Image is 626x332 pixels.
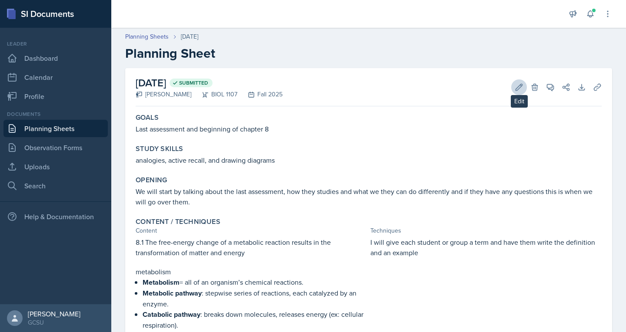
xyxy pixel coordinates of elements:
[3,40,108,48] div: Leader
[3,69,108,86] a: Calendar
[143,309,367,330] p: : breaks down molecules, releases energy (ex: cellular respiration).
[143,277,367,288] p: = all of an organism’s chemical reactions.
[3,158,108,175] a: Uploads
[3,177,108,194] a: Search
[136,186,602,207] p: We will start by talking about the last assessment, how they studies and what we they can do diff...
[3,110,108,118] div: Documents
[136,75,283,91] h2: [DATE]
[3,139,108,156] a: Observation Forms
[136,113,159,122] label: Goals
[3,208,108,225] div: Help & Documentation
[28,318,80,327] div: GCSU
[125,46,612,61] h2: Planning Sheet
[136,237,367,258] p: 8.1 The free-energy change of a metabolic reaction results in the transformation of matter and en...
[136,124,602,134] p: Last assessment and beginning of chapter 8
[143,277,180,287] strong: Metabolism
[3,88,108,105] a: Profile
[136,226,367,235] div: Content
[370,237,602,258] p: I will give each student or group a term and have them write the definition and an example
[125,32,169,41] a: Planning Sheets
[136,266,367,277] p: metabolism
[136,217,220,226] label: Content / Techniques
[3,49,108,67] a: Dashboard
[136,176,167,184] label: Opening
[143,288,367,309] p: : stepwise series of reactions, each catalyzed by an enzyme.
[136,145,183,153] label: Study Skills
[136,90,191,99] div: [PERSON_NAME]
[28,309,80,318] div: [PERSON_NAME]
[181,32,198,41] div: [DATE]
[511,79,527,95] button: Edit
[143,288,202,298] strong: Metabolic pathway
[179,79,208,86] span: Submitted
[136,155,602,165] p: analogies, active recall, and drawing diagrams
[3,120,108,137] a: Planning Sheets
[191,90,237,99] div: BIOL 1107
[143,309,200,319] strong: Catabolic pathway
[237,90,283,99] div: Fall 2025
[370,226,602,235] div: Techniques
